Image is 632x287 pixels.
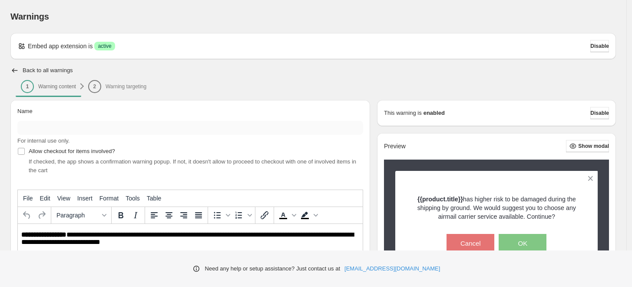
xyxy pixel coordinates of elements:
[344,264,440,273] a: [EMAIL_ADDRESS][DOMAIN_NAME]
[210,208,232,223] div: Bullet list
[23,67,73,74] h2: Back to all warnings
[56,212,99,219] span: Paragraph
[410,195,583,221] p: has higher risk to be damaged during the shipping by ground. We would suggest you to choose any a...
[191,208,206,223] button: Justify
[590,43,609,50] span: Disable
[10,12,49,21] span: Warnings
[162,208,176,223] button: Align center
[18,224,363,268] iframe: Rich Text Area
[17,137,69,144] span: For internal use only.
[276,208,298,223] div: Text color
[578,143,609,150] span: Show modal
[53,208,109,223] button: Formats
[17,108,33,114] span: Name
[23,195,33,202] span: File
[417,196,463,203] strong: {{product.title}}
[29,148,115,154] span: Allow checkout for items involved?
[566,140,609,152] button: Show modal
[176,208,191,223] button: Align right
[447,234,494,253] button: Cancel
[257,208,272,223] button: Insert/edit link
[590,110,609,117] span: Disable
[29,158,356,174] span: If checked, the app shows a confirmation warning popup. If not, it doesn't allow to proceed to ch...
[128,208,143,223] button: Italic
[99,195,119,202] span: Format
[34,208,49,223] button: Redo
[20,208,34,223] button: Undo
[232,208,253,223] div: Numbered list
[499,234,546,253] button: OK
[98,43,111,50] span: active
[77,195,93,202] span: Insert
[147,208,162,223] button: Align left
[384,143,406,150] h2: Preview
[298,208,319,223] div: Background color
[590,107,609,119] button: Disable
[113,208,128,223] button: Bold
[384,109,422,117] p: This warning is
[57,195,70,202] span: View
[40,195,50,202] span: Edit
[28,42,93,50] p: Embed app extension is
[590,40,609,52] button: Disable
[126,195,140,202] span: Tools
[147,195,161,202] span: Table
[424,109,445,117] strong: enabled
